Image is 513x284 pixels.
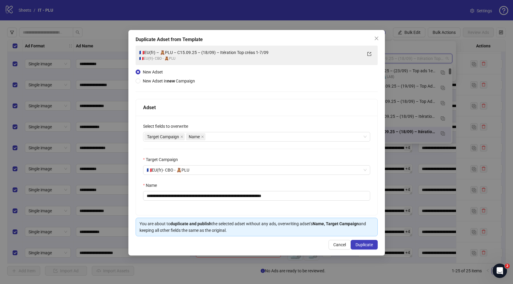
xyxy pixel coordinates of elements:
span: New Adset [143,70,163,74]
button: Duplicate [351,240,378,250]
span: 🇫🇷EU(fr)- CBO - 🧸PLU [147,166,367,175]
div: You are about to the selected adset without any ads, overwriting adset's and keeping all other fi... [139,220,374,234]
span: Target Campaign [144,133,185,140]
span: Cancel [333,242,346,247]
label: Name [143,182,161,189]
strong: new [167,79,175,83]
button: Close [372,34,381,43]
span: Target Campaign [147,133,179,140]
div: Duplicate Adset from Template [136,36,378,43]
span: New Adset in Campaign [143,79,195,83]
span: close [374,36,379,41]
button: Cancel [328,240,351,250]
div: Adset [143,104,370,111]
span: Name [189,133,200,140]
strong: duplicate and publish [170,221,211,226]
label: Target Campaign [143,156,182,163]
span: 2 [505,264,510,268]
iframe: Intercom live chat [493,264,507,278]
div: 🇫🇷EU(fr)- CBO - 🧸PLU [139,56,362,61]
label: Select fields to overwrite [143,123,192,130]
span: Duplicate [355,242,373,247]
span: close [180,135,183,138]
div: 🇫🇷EU(fr) – 🧸PLU – C15.09.25 – (18/09) – Itération Top créas 1-7/09 [139,49,362,56]
span: close [201,135,204,138]
strong: Name, Target Campaign [313,221,359,226]
input: Name [143,191,370,201]
span: export [367,52,371,56]
span: Name [186,133,205,140]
